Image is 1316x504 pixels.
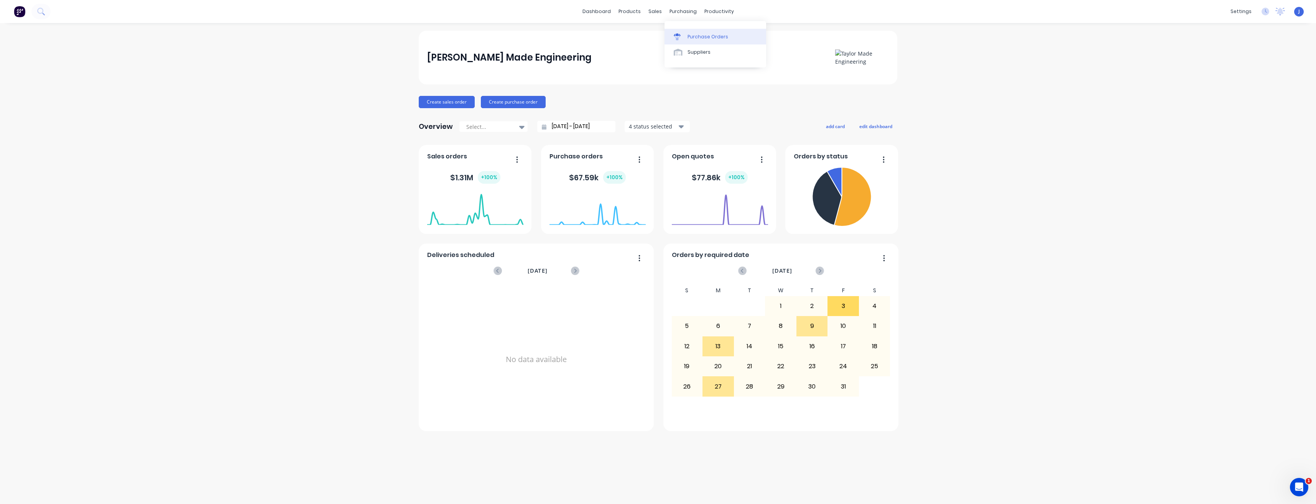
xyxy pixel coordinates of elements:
button: Create purchase order [481,96,546,108]
div: 6 [703,316,734,336]
div: $ 1.31M [450,171,500,184]
span: Purchase orders [549,152,603,161]
div: T [734,285,765,296]
div: + 100 % [478,171,500,184]
div: 22 [765,357,796,376]
div: sales [645,6,666,17]
iframe: Intercom live chat [1290,478,1308,496]
div: 5 [672,316,702,336]
div: Overview [419,119,453,134]
div: + 100 % [603,171,626,184]
button: Create sales order [419,96,475,108]
div: 23 [797,357,827,376]
div: 2 [797,296,827,316]
div: 3 [828,296,859,316]
div: [PERSON_NAME] Made Engineering [427,50,592,65]
div: 10 [828,316,859,336]
div: 20 [703,357,734,376]
span: [DATE] [528,267,548,275]
span: Deliveries scheduled [427,250,494,260]
div: 9 [797,316,827,336]
div: 16 [797,337,827,356]
img: Taylor Made Engineering [835,49,889,66]
div: 30 [797,377,827,396]
div: 26 [672,377,702,396]
div: 4 status selected [629,122,677,130]
button: add card [821,121,850,131]
span: Orders by status [794,152,848,161]
div: products [615,6,645,17]
div: M [702,285,734,296]
span: 1 [1306,478,1312,484]
div: $ 77.86k [692,171,748,184]
div: + 100 % [725,171,748,184]
span: [DATE] [772,267,792,275]
div: W [765,285,796,296]
div: 19 [672,357,702,376]
a: Suppliers [665,44,766,60]
div: 1 [765,296,796,316]
div: S [859,285,890,296]
div: 7 [734,316,765,336]
span: Sales orders [427,152,467,161]
div: 8 [765,316,796,336]
div: 17 [828,337,859,356]
div: 21 [734,357,765,376]
div: 18 [859,337,890,356]
div: 12 [672,337,702,356]
span: Open quotes [672,152,714,161]
div: 28 [734,377,765,396]
div: S [671,285,703,296]
div: 25 [859,357,890,376]
div: Suppliers [688,49,711,56]
div: 13 [703,337,734,356]
div: $ 67.59k [569,171,626,184]
button: 4 status selected [625,121,690,132]
span: J [1298,8,1300,15]
a: dashboard [579,6,615,17]
div: 29 [765,377,796,396]
div: 31 [828,377,859,396]
div: settings [1227,6,1255,17]
a: Purchase Orders [665,29,766,44]
div: F [827,285,859,296]
div: 11 [859,316,890,336]
button: edit dashboard [854,121,897,131]
div: T [796,285,828,296]
div: Purchase Orders [688,33,728,40]
div: productivity [701,6,738,17]
div: No data available [427,285,646,434]
div: 15 [765,337,796,356]
div: purchasing [666,6,701,17]
div: 4 [859,296,890,316]
div: 24 [828,357,859,376]
div: 14 [734,337,765,356]
img: Factory [14,6,25,17]
div: 27 [703,377,734,396]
